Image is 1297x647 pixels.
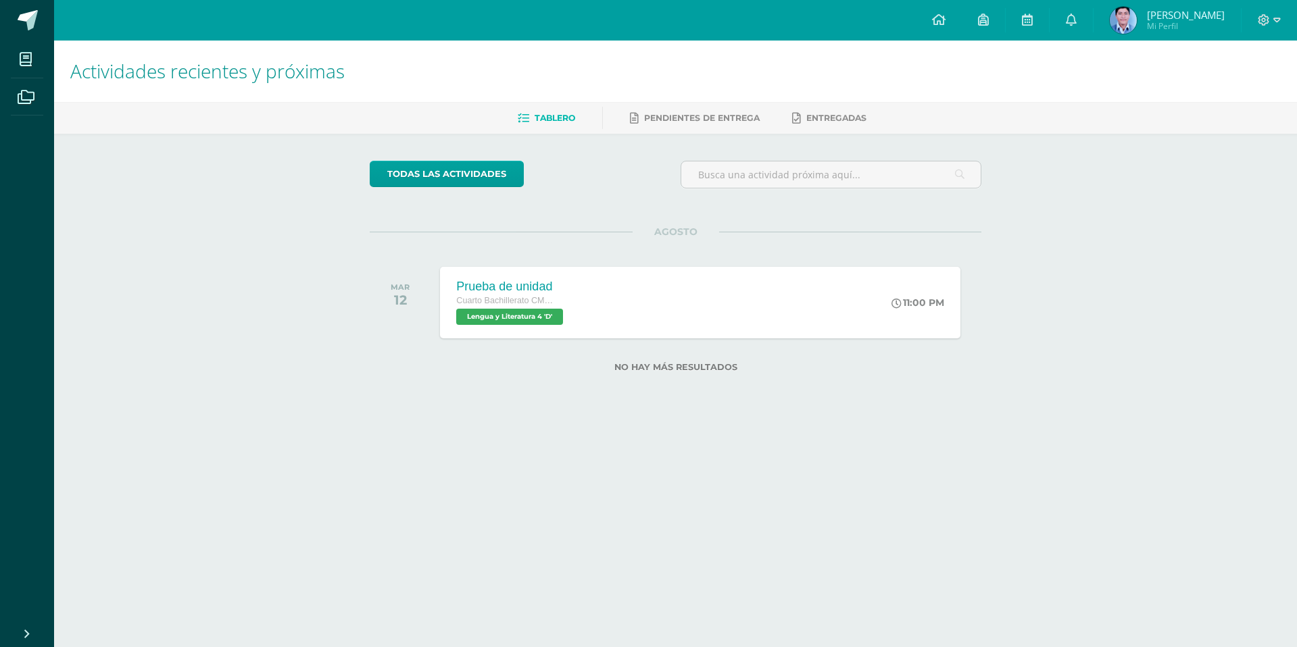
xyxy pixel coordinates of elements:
[370,161,524,187] a: todas las Actividades
[644,113,760,123] span: Pendientes de entrega
[681,161,981,188] input: Busca una actividad próxima aquí...
[456,296,558,305] span: Cuarto Bachillerato CMP Bachillerato en CCLL con Orientación en Computación
[391,282,410,292] div: MAR
[456,280,566,294] div: Prueba de unidad
[891,296,944,309] div: 11:00 PM
[1110,7,1137,34] img: 2831f3331a3cbb0491b6731354618ec6.png
[456,309,563,325] span: Lengua y Literatura 4 'D'
[1147,8,1225,22] span: [PERSON_NAME]
[792,107,866,129] a: Entregadas
[391,292,410,308] div: 12
[370,362,981,372] label: No hay más resultados
[1147,20,1225,32] span: Mi Perfil
[518,107,575,129] a: Tablero
[806,113,866,123] span: Entregadas
[535,113,575,123] span: Tablero
[633,226,719,238] span: AGOSTO
[70,58,345,84] span: Actividades recientes y próximas
[630,107,760,129] a: Pendientes de entrega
